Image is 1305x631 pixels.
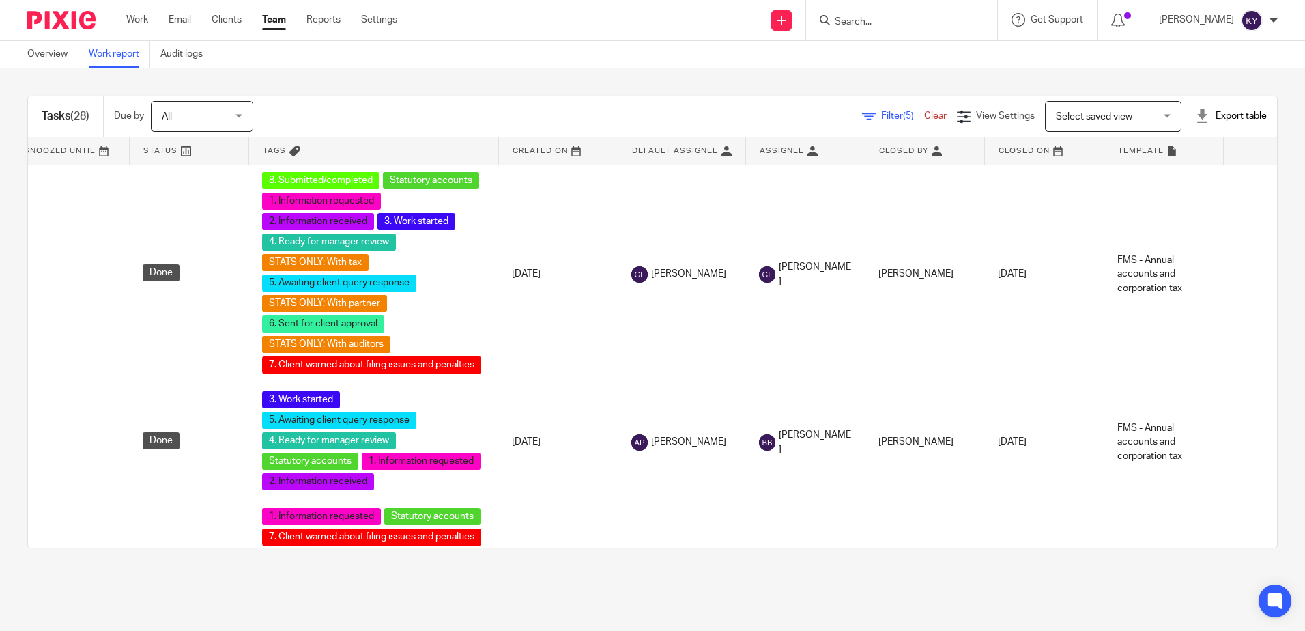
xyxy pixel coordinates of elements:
span: 4. Ready for manager review [262,432,396,449]
img: svg%3E [759,434,775,451]
span: 1. Information requested [362,453,481,470]
span: View Settings [976,111,1035,121]
img: svg%3E [759,266,775,283]
a: Settings [361,13,397,27]
span: Done [143,432,180,449]
img: Pixie [27,11,96,29]
a: Clients [212,13,242,27]
span: 5. Awaiting client query response [262,275,416,292]
span: 6. Sent for client approval [262,315,384,333]
span: 3. Work started [377,213,455,230]
span: STATS ONLY: With tax [262,254,369,271]
span: 7. Client warned about filing issues and penalties [262,529,481,546]
span: [PERSON_NAME] [878,269,953,279]
span: (28) [70,111,89,122]
span: [PERSON_NAME] [651,267,726,281]
span: 3. Work started [262,391,340,408]
span: Filter [881,111,924,121]
span: [PERSON_NAME] [779,260,851,288]
span: Get Support [1031,15,1083,25]
td: [DATE] [498,165,618,384]
a: Email [169,13,191,27]
a: Reports [306,13,341,27]
span: 2. Information received [262,473,374,490]
a: Work report [89,41,150,68]
span: Select saved view [1056,112,1132,122]
a: Audit logs [160,41,213,68]
span: Statutory accounts [262,453,358,470]
a: Overview [27,41,78,68]
span: 7. Client warned about filing issues and penalties [262,356,481,374]
td: [DATE] [984,165,1104,384]
span: 4. Ready for manager review [262,234,396,251]
span: 1. Information requested [262,193,381,210]
span: 2. Information received [262,213,374,230]
span: [PERSON_NAME] [878,437,953,447]
a: Work [126,13,148,27]
span: [PERSON_NAME] [779,428,851,456]
span: STATS ONLY: With partner [262,295,387,312]
img: svg%3E [631,434,648,451]
span: Done [143,264,180,281]
span: 1. Information requested [262,508,381,525]
a: Clear [924,111,947,121]
td: FMS - Annual accounts and corporation tax [1104,165,1223,384]
h1: Tasks [42,109,89,124]
span: STATS ONLY: With auditors [262,336,390,353]
span: Tags [263,147,286,154]
td: [DATE] [498,384,618,501]
img: svg%3E [1241,10,1263,31]
span: 8. Submitted/completed [262,172,379,189]
td: FMS - Annual accounts and corporation tax [1104,384,1223,501]
input: Search [833,16,956,29]
td: [DATE] [984,384,1104,501]
span: [PERSON_NAME] [651,435,726,449]
p: [PERSON_NAME] [1159,13,1234,27]
span: (5) [903,111,914,121]
img: svg%3E [631,266,648,283]
div: Export table [1195,109,1267,123]
span: 5. Awaiting client query response [262,412,416,429]
span: All [162,112,172,122]
span: Statutory accounts [384,508,481,525]
span: Statutory accounts [383,172,479,189]
a: Team [262,13,286,27]
p: Due by [114,109,144,123]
